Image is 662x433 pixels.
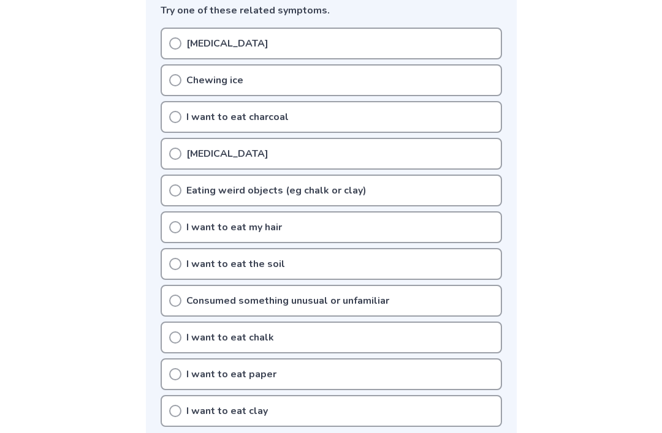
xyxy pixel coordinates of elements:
p: I want to eat clay [186,404,268,418]
p: Try one of these related symptoms. [161,3,502,18]
p: [MEDICAL_DATA] [186,36,268,51]
p: Consumed something unusual or unfamiliar [186,293,389,308]
p: [MEDICAL_DATA] [186,146,268,161]
p: Eating weird objects (eg chalk or clay) [186,183,367,198]
p: I want to eat my hair [186,220,282,235]
p: I want to eat charcoal [186,110,289,124]
p: I want to eat paper [186,367,276,382]
p: Chewing ice [186,73,243,88]
p: I want to eat chalk [186,330,274,345]
p: I want to eat the soil [186,257,285,271]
